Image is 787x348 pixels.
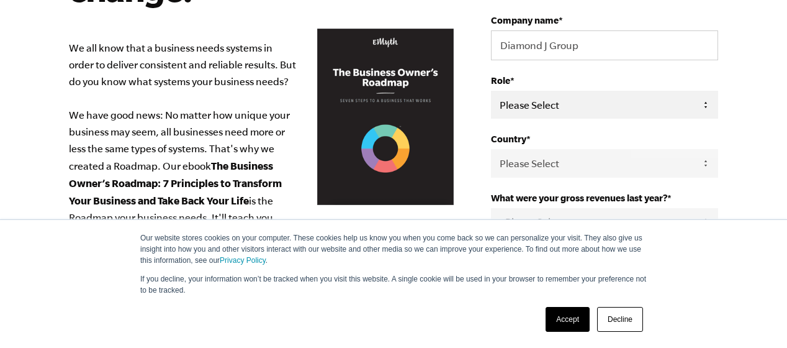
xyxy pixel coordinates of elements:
[220,256,266,265] a: Privacy Policy
[491,193,667,203] span: What were your gross revenues last year?
[69,160,282,206] b: The Business Owner’s Roadmap: 7 Principles to Transform Your Business and Take Back Your Life
[140,273,647,296] p: If you decline, your information won’t be tracked when you visit this website. A single cookie wi...
[69,40,454,260] p: We all know that a business needs systems in order to deliver consistent and reliable results. Bu...
[317,29,454,206] img: Business Owners Roadmap Cover
[491,134,526,144] span: Country
[597,307,643,332] a: Decline
[491,15,559,25] span: Company name
[491,75,510,86] span: Role
[140,232,647,266] p: Our website stores cookies on your computer. These cookies help us know you when you come back so...
[546,307,590,332] a: Accept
